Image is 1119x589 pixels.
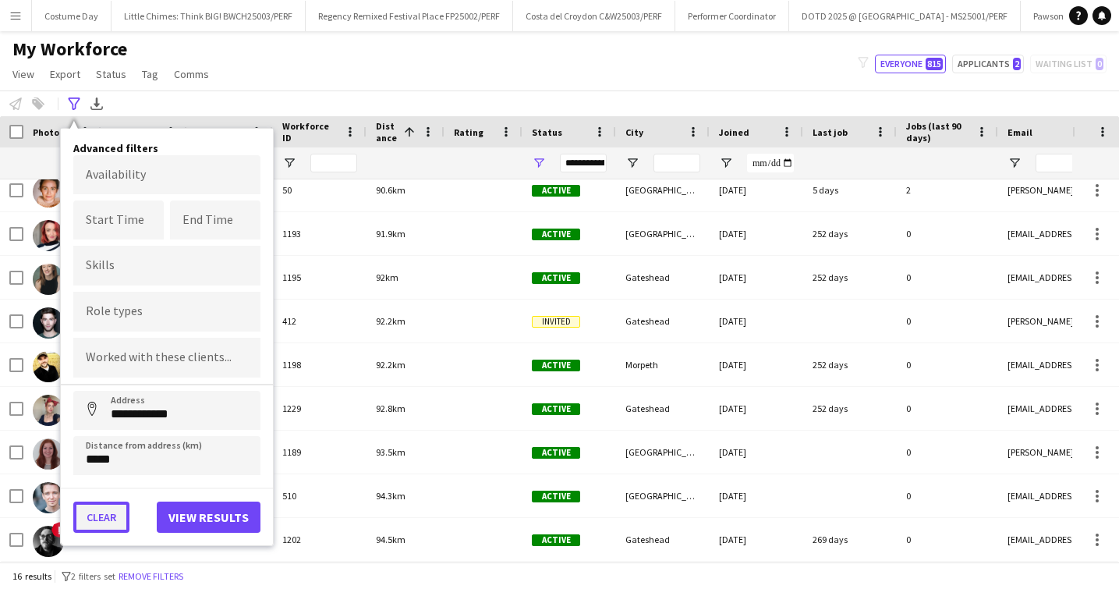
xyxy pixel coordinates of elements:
span: 92km [376,271,398,283]
div: 1229 [273,387,367,430]
div: 0 [897,474,998,517]
span: Workforce ID [282,120,338,144]
span: Active [532,229,580,240]
span: 94.5km [376,534,405,545]
button: View results [157,502,260,533]
span: 91.9km [376,228,405,240]
img: Tj Smith [33,351,64,382]
button: Performer Coordinator [675,1,789,31]
button: Regency Remixed Festival Place FP25002/PERF [306,1,513,31]
span: Distance [376,120,398,144]
div: 269 days [803,518,897,561]
span: 2 filters set [71,570,115,582]
button: Costa del Croydon C&W25003/PERF [513,1,675,31]
span: Jobs (last 90 days) [906,120,970,144]
div: Gateshead [616,256,710,299]
div: 510 [273,474,367,517]
a: Export [44,64,87,84]
span: View [12,67,34,81]
span: Status [532,126,562,138]
div: 0 [897,518,998,561]
img: Sean Khalad [33,526,64,557]
input: Type to search skills... [86,258,248,272]
div: 1195 [273,256,367,299]
app-action-btn: Advanced filters [65,94,83,113]
div: [DATE] [710,431,803,474]
button: Little Chimes: Think BIG! BWCH25003/PERF [112,1,306,31]
span: First Name [111,126,158,138]
div: 1202 [273,518,367,561]
span: 90.6km [376,184,405,196]
button: Clear [73,502,129,533]
input: Workforce ID Filter Input [310,154,357,172]
img: Helen Doyle [33,438,64,470]
span: 92.2km [376,359,405,371]
div: 0 [897,300,998,342]
app-action-btn: Export XLSX [87,94,106,113]
input: Type to search clients... [86,351,248,365]
input: Type to search role types... [86,305,248,319]
div: Gateshead [616,387,710,430]
div: [GEOGRAPHIC_DATA] [616,212,710,255]
span: Active [532,360,580,371]
div: 0 [897,343,998,386]
div: 252 days [803,343,897,386]
div: Morpeth [616,343,710,386]
div: Gateshead [616,518,710,561]
a: Tag [136,64,165,84]
span: Comms [174,67,209,81]
div: 5 days [803,169,897,211]
div: 0 [897,431,998,474]
input: City Filter Input [653,154,700,172]
span: Email [1007,126,1032,138]
div: 252 days [803,256,897,299]
span: ! [51,522,67,538]
div: [DATE] [710,474,803,517]
span: Active [532,403,580,415]
div: [DATE] [710,387,803,430]
div: [DATE] [710,343,803,386]
div: [GEOGRAPHIC_DATA] [616,169,710,211]
span: My Workforce [12,37,127,61]
span: Photo [33,126,59,138]
img: Kat Rayner [33,264,64,295]
img: Kenny Boyle [33,482,64,513]
div: [DATE] [710,518,803,561]
span: 2 [1013,58,1021,70]
div: [DATE] [710,300,803,342]
span: Last job [813,126,848,138]
button: Open Filter Menu [625,156,639,170]
div: [DATE] [710,169,803,211]
button: Costume Day [32,1,112,31]
span: Tag [142,67,158,81]
span: Active [532,272,580,284]
div: [DATE] [710,256,803,299]
button: Open Filter Menu [719,156,733,170]
a: View [6,64,41,84]
img: Lucy Smith [33,395,64,426]
button: Applicants2 [952,55,1024,73]
div: 50 [273,169,367,211]
span: Invited [532,316,580,328]
div: 1189 [273,431,367,474]
span: 92.8km [376,403,405,414]
div: [GEOGRAPHIC_DATA] [616,474,710,517]
span: Last Name [197,126,243,138]
button: DOTD 2025 @ [GEOGRAPHIC_DATA] - MS25001/PERF [789,1,1021,31]
button: Open Filter Menu [532,156,546,170]
span: City [625,126,643,138]
div: 0 [897,387,998,430]
span: Active [532,185,580,197]
span: Export [50,67,80,81]
span: Active [532,447,580,459]
span: Joined [719,126,749,138]
div: 0 [897,212,998,255]
span: 815 [926,58,943,70]
button: Open Filter Menu [1007,156,1022,170]
span: Active [532,534,580,546]
div: 1193 [273,212,367,255]
div: 252 days [803,387,897,430]
input: Joined Filter Input [747,154,794,172]
div: 2 [897,169,998,211]
img: Catherine M [33,220,64,251]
